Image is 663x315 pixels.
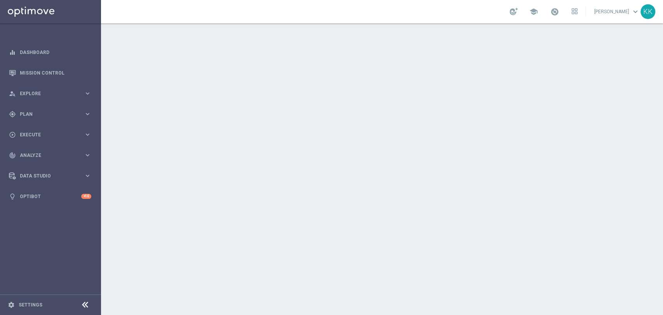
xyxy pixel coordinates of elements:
[84,90,91,97] i: keyboard_arrow_right
[20,186,81,207] a: Optibot
[9,90,84,97] div: Explore
[9,186,91,207] div: Optibot
[20,132,84,137] span: Execute
[9,173,92,179] button: Data Studio keyboard_arrow_right
[84,110,91,118] i: keyboard_arrow_right
[9,90,16,97] i: person_search
[20,91,84,96] span: Explore
[9,111,16,118] i: gps_fixed
[9,111,84,118] div: Plan
[631,7,640,16] span: keyboard_arrow_down
[9,63,91,83] div: Mission Control
[9,152,16,159] i: track_changes
[9,49,92,56] button: equalizer Dashboard
[9,111,92,117] button: gps_fixed Plan keyboard_arrow_right
[20,42,91,63] a: Dashboard
[19,303,42,307] a: Settings
[20,112,84,117] span: Plan
[9,90,92,97] button: person_search Explore keyboard_arrow_right
[84,151,91,159] i: keyboard_arrow_right
[593,6,640,17] a: [PERSON_NAME]keyboard_arrow_down
[20,153,84,158] span: Analyze
[9,70,92,76] button: Mission Control
[9,42,91,63] div: Dashboard
[9,152,92,158] button: track_changes Analyze keyboard_arrow_right
[9,172,84,179] div: Data Studio
[20,63,91,83] a: Mission Control
[9,193,16,200] i: lightbulb
[81,194,91,199] div: +10
[84,172,91,179] i: keyboard_arrow_right
[9,193,92,200] button: lightbulb Optibot +10
[9,131,84,138] div: Execute
[529,7,538,16] span: school
[9,49,16,56] i: equalizer
[9,132,92,138] button: play_circle_outline Execute keyboard_arrow_right
[84,131,91,138] i: keyboard_arrow_right
[20,174,84,178] span: Data Studio
[8,301,15,308] i: settings
[9,131,16,138] i: play_circle_outline
[640,4,655,19] div: KK
[9,152,84,159] div: Analyze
